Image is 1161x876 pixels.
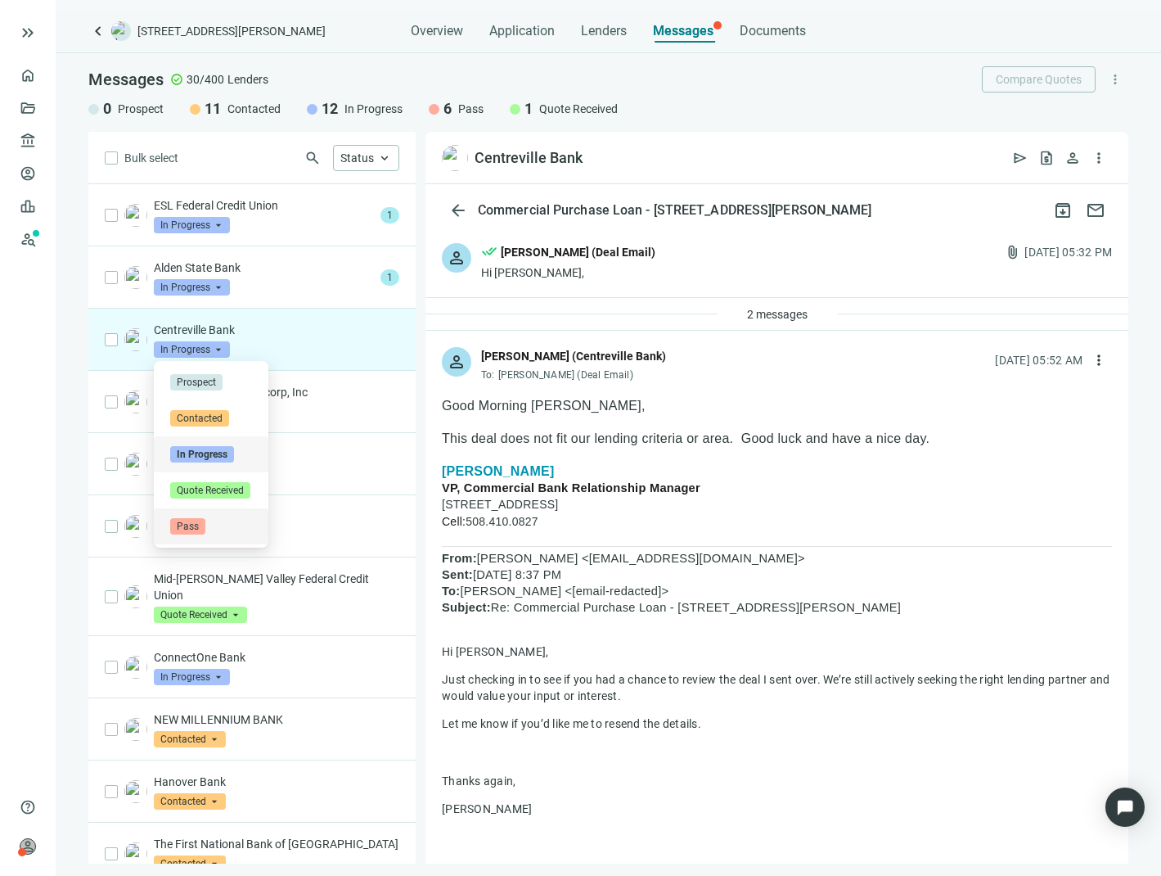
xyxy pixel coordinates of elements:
span: more_vert [1091,150,1107,166]
button: 2 messages [733,301,821,327]
button: request_quote [1033,145,1060,171]
span: done_all [481,243,497,264]
span: more_vert [1108,72,1123,87]
span: Quote Received [539,101,618,117]
span: Contacted [170,410,229,427]
p: Alden State Bank [154,260,374,276]
img: 485b220d-9334-4cd8-8bbb-dc98a7004dc4 [124,515,147,538]
div: Open Intercom Messenger [1105,788,1145,827]
div: Hi [PERSON_NAME], [481,264,655,281]
span: Contacted [227,101,281,117]
p: Mid-[PERSON_NAME] Valley Federal Credit Union [154,571,399,603]
span: In Progress [154,669,230,685]
span: attach_file [1005,244,1021,260]
button: person [1060,145,1086,171]
span: person [20,838,36,855]
span: Contacted [154,731,226,747]
span: Quote Received [154,607,247,623]
div: To: [481,368,666,382]
img: 379a8726-9a6f-4dbe-b729-cd77c4aec963 [124,391,147,413]
span: 12 [322,99,338,119]
span: Contacted [154,793,226,810]
span: request_quote [1038,150,1055,166]
span: more_vert [1091,352,1107,368]
span: 2 messages [747,308,808,321]
div: [PERSON_NAME] (Deal Email) [501,243,655,261]
button: send [1007,145,1033,171]
img: 563dcf8c-120d-4ca5-b37b-3c2d43bc0f84 [124,585,147,608]
span: Overview [411,23,463,39]
span: In Progress [170,446,234,463]
span: Quote Received [170,482,250,499]
img: 888e2d4d-cedd-4c54-acff-7cf1dc992e25 [442,145,468,171]
span: Messages [88,70,164,89]
p: ConnectOne Bank [154,649,399,666]
span: 30/400 [187,71,224,88]
div: [DATE] 05:32 PM [1024,243,1112,261]
span: Messages [653,23,713,38]
button: more_vert [1086,347,1112,373]
p: ESL Federal Credit Union [154,197,374,214]
p: Centreville Bank [154,322,399,338]
span: person [447,352,466,372]
div: Centreville Bank [475,148,583,168]
span: [PERSON_NAME] (Deal Email) [498,369,633,381]
span: person [447,248,466,268]
img: 25c27443-546c-4a82-a383-5f6c26716530 [124,718,147,741]
span: account_balance [20,133,31,149]
p: Promise One Bank [154,446,399,463]
p: [PERSON_NAME] Bancorp, Inc [154,384,399,400]
span: Contacted [154,856,226,872]
div: [PERSON_NAME] (Centreville Bank) [481,347,666,365]
span: Application [489,23,555,39]
img: deal-logo [111,21,131,41]
img: c11fa8e8-d7b1-4e04-b735-c324e3156459 [124,266,147,289]
img: 5be5767b-4aed-4388-91a7-2d0d96412b29 [124,780,147,803]
img: d74d82ad-1240-428e-9c2f-bfc9b47af83d [124,204,147,227]
span: In Progress [344,101,403,117]
span: 11 [205,99,221,119]
span: Documents [740,23,806,39]
img: ead3dc80-8f2e-4d6b-b593-baad760150fb.png [124,656,147,679]
span: 1 [380,269,399,286]
a: keyboard_arrow_left [88,21,108,41]
img: 888e2d4d-cedd-4c54-acff-7cf1dc992e25 [124,328,147,351]
img: 837e6f20-7e8b-4d45-810b-459a7a5dba37 [124,453,147,476]
span: archive [1053,201,1073,220]
span: mail [1086,201,1105,220]
span: In Progress [154,279,230,296]
span: 0 [103,99,111,119]
span: In Progress [154,217,230,233]
span: 6 [443,99,452,119]
span: 1 [524,99,533,119]
span: help [20,799,36,815]
button: archive [1046,194,1079,227]
button: keyboard_double_arrow_right [18,23,38,43]
span: send [1012,150,1028,166]
span: Bulk select [124,149,178,167]
span: Prospect [118,101,164,117]
span: search [304,150,321,166]
button: more_vert [1086,145,1112,171]
span: person [1064,150,1081,166]
span: Prospect [170,374,223,391]
span: check_circle [170,73,183,86]
span: Pass [170,518,205,535]
button: mail [1079,194,1112,227]
span: Pass [458,101,484,117]
span: keyboard_arrow_up [377,151,392,165]
span: 1 [380,207,399,224]
p: Kearny Bank [154,508,399,525]
div: [DATE] 05:52 AM [995,351,1082,369]
p: The First National Bank of [GEOGRAPHIC_DATA] [154,836,399,852]
span: Lenders [227,71,268,88]
p: Hanover Bank [154,774,399,790]
p: NEW MILLENNIUM BANK [154,711,399,728]
div: Commercial Purchase Loan - [STREET_ADDRESS][PERSON_NAME] [475,202,875,219]
button: arrow_back [442,194,475,227]
span: [STREET_ADDRESS][PERSON_NAME] [137,23,326,39]
span: Lenders [581,23,627,39]
span: In Progress [154,341,230,358]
